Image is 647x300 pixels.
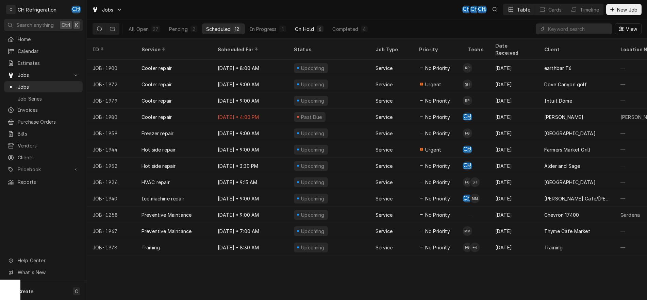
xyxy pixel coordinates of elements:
[425,65,450,72] span: No Priority
[87,76,136,92] div: JOB-1972
[4,267,83,278] a: Go to What's New
[129,25,149,33] div: All Open
[87,190,136,207] div: JOB-1940
[102,6,114,13] span: Jobs
[18,166,69,173] span: Pricebook
[425,146,441,153] span: Urgent
[468,46,484,53] div: Techs
[4,128,83,139] a: Bills
[87,174,136,190] div: JOB-1926
[463,145,472,154] div: CH
[490,223,539,239] div: [DATE]
[462,5,471,14] div: Chris Hiraga's Avatar
[18,269,79,276] span: What's New
[212,239,288,255] div: [DATE] • 8:30 AM
[490,92,539,109] div: [DATE]
[463,207,490,223] div: —
[376,65,393,72] div: Service
[87,92,136,109] div: JOB-1979
[463,226,472,236] div: Moises Melena's Avatar
[18,83,79,90] span: Jobs
[425,244,450,251] span: No Priority
[376,162,393,170] div: Service
[425,211,450,218] span: No Priority
[75,21,78,29] span: K
[463,128,472,138] div: Fred Gonzalez's Avatar
[300,211,326,218] div: Upcoming
[376,228,393,235] div: Service
[580,6,599,13] div: Timeline
[425,162,450,170] span: No Priority
[425,228,450,235] span: No Priority
[87,141,136,158] div: JOB-1944
[332,25,358,33] div: Completed
[142,46,205,53] div: Service
[142,146,176,153] div: Hot side repair
[87,60,136,76] div: JOB-1900
[4,46,83,57] a: Calendar
[376,130,393,137] div: Service
[490,239,539,255] div: [DATE]
[376,244,393,251] div: Service
[470,194,480,203] div: Moises Melena's Avatar
[544,130,596,137] div: [GEOGRAPHIC_DATA]
[470,5,479,14] div: Chris Hiraga's Avatar
[490,60,539,76] div: [DATE]
[425,81,441,88] span: Urgent
[4,81,83,92] a: Jobs
[4,164,83,175] a: Go to Pricebook
[212,207,288,223] div: [DATE] • 9:00 AM
[544,179,596,186] div: [GEOGRAPHIC_DATA]
[463,194,472,203] div: Chris Hiraga's Avatar
[463,145,472,154] div: Chris Hiraga's Avatar
[463,96,472,105] div: Ruben Perez's Avatar
[212,174,288,190] div: [DATE] • 9:15 AM
[4,140,83,151] a: Vendors
[18,106,79,113] span: Invoices
[62,21,70,29] span: Ctrl
[490,109,539,125] div: [DATE]
[425,179,450,186] span: No Priority
[142,97,172,104] div: Cooler repair
[463,112,472,122] div: CH
[71,5,81,14] div: CH
[544,81,587,88] div: Dove Canyon golf
[87,239,136,255] div: JOB-1978
[463,63,472,73] div: Ruben Perez's Avatar
[18,257,79,264] span: Help Center
[300,113,323,121] div: Past Due
[318,25,322,33] div: 6
[362,25,366,33] div: 6
[18,130,79,137] span: Bills
[71,5,81,14] div: Chris Hiraga's Avatar
[470,5,479,14] div: CH
[93,46,129,53] div: ID
[477,5,487,14] div: CH
[490,190,539,207] div: [DATE]
[463,243,472,252] div: FG
[376,146,393,153] div: Service
[212,223,288,239] div: [DATE] • 7:00 AM
[212,109,288,125] div: [DATE] • 4:00 PM
[4,93,83,104] a: Job Series
[616,6,639,13] span: New Job
[300,146,326,153] div: Upcoming
[300,244,326,251] div: Upcoming
[169,25,188,33] div: Pending
[495,42,532,56] div: Date Received
[376,81,393,88] div: Service
[281,25,285,33] div: 1
[300,195,326,202] div: Upcoming
[463,96,472,105] div: RP
[625,25,638,33] span: View
[425,130,450,137] span: No Priority
[212,190,288,207] div: [DATE] • 9:00 AM
[212,125,288,141] div: [DATE] • 9:00 AM
[235,25,239,33] div: 12
[544,65,571,72] div: earthbar T6
[463,161,472,171] div: Chris Hiraga's Avatar
[544,195,610,202] div: [PERSON_NAME] Cafe/[PERSON_NAME]'s
[16,21,54,29] span: Search anything
[18,288,33,294] span: Create
[425,97,450,104] span: No Priority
